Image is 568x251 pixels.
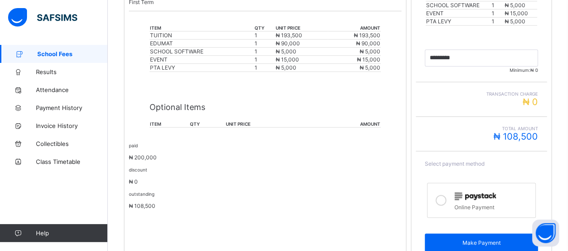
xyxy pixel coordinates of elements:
[425,67,538,73] span: Minimum:
[491,18,504,26] td: 1
[129,178,138,185] span: ₦ 0
[129,203,155,209] span: ₦ 108,500
[530,67,538,73] span: ₦ 0
[150,40,254,47] div: EDUMAT
[129,143,138,148] small: paid
[129,167,147,172] small: discount
[357,56,380,63] span: ₦ 15,000
[129,154,157,161] span: ₦ 200,000
[36,86,108,93] span: Attendance
[189,121,225,128] th: qty
[360,64,380,71] span: ₦ 5,000
[36,68,108,75] span: Results
[356,40,380,47] span: ₦ 90,000
[36,104,108,111] span: Payment History
[454,192,496,200] img: paystack.0b99254114f7d5403c0525f3550acd03.svg
[493,131,538,142] span: ₦ 108,500
[150,56,254,63] div: EVENT
[254,40,275,48] td: 1
[311,121,381,128] th: amount
[37,50,108,57] span: School Fees
[150,121,190,128] th: item
[8,8,77,27] img: safsims
[426,18,491,26] td: PTA LEVY
[276,40,300,47] span: ₦ 90,000
[426,9,491,18] td: EVENT
[504,18,525,25] span: ₦ 5,000
[254,56,275,64] td: 1
[254,64,275,72] td: 1
[425,126,538,131] span: Total Amount
[425,160,484,167] span: Select payment method
[491,1,504,9] td: 1
[276,64,296,71] span: ₦ 5,000
[276,32,302,39] span: ₦ 193,500
[150,102,381,112] p: Optional Items
[276,48,296,55] span: ₦ 5,000
[150,25,255,31] th: item
[150,64,254,71] div: PTA LEVY
[354,32,380,39] span: ₦ 193,500
[432,239,531,246] span: Make Payment
[275,25,328,31] th: unit price
[491,9,504,18] td: 1
[129,191,154,197] small: outstanding
[426,1,491,9] td: SCHOOL SOFTWARE
[328,25,381,31] th: amount
[425,91,538,97] span: Transaction charge
[36,158,108,165] span: Class Timetable
[254,48,275,56] td: 1
[504,2,525,9] span: ₦ 5,000
[254,25,275,31] th: qty
[225,121,311,128] th: unit price
[36,229,107,237] span: Help
[504,10,528,17] span: ₦ 15,000
[254,31,275,40] td: 1
[150,32,254,39] div: TUITION
[150,48,254,55] div: SCHOOL SOFTWARE
[36,140,108,147] span: Collectibles
[523,97,538,107] span: ₦ 0
[532,220,559,247] button: Open asap
[276,56,299,63] span: ₦ 15,000
[360,48,380,55] span: ₦ 5,000
[36,122,108,129] span: Invoice History
[454,202,531,211] div: Online Payment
